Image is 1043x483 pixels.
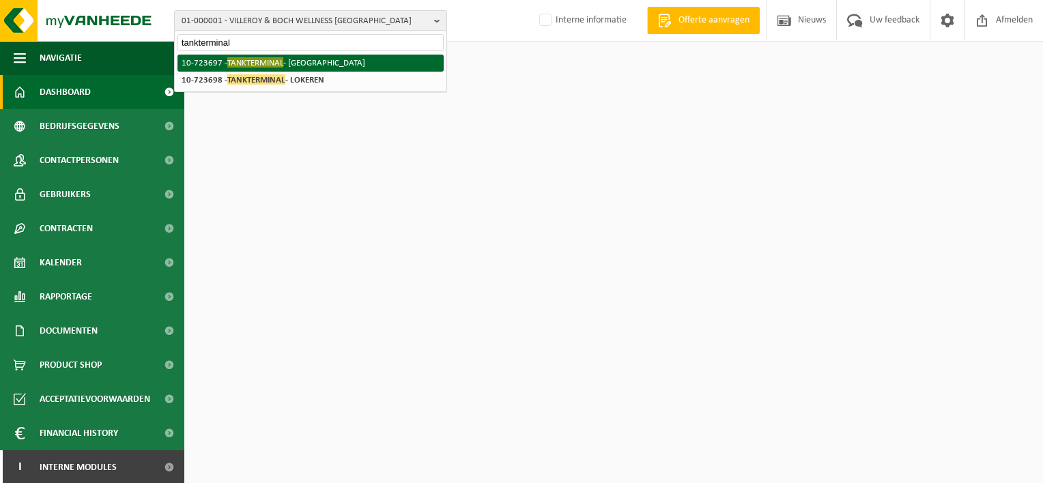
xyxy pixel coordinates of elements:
[537,10,627,31] label: Interne informatie
[40,75,91,109] span: Dashboard
[177,55,444,72] li: 10-723697 - - [GEOGRAPHIC_DATA]
[40,211,93,246] span: Contracten
[675,14,753,27] span: Offerte aanvragen
[227,74,285,85] span: TANKTERMINAL
[40,246,82,280] span: Kalender
[40,416,118,450] span: Financial History
[40,177,91,211] span: Gebruikers
[177,34,444,51] input: Zoeken naar gekoppelde vestigingen
[40,41,82,75] span: Navigatie
[40,109,119,143] span: Bedrijfsgegevens
[227,57,283,68] span: TANKTERMINAL
[40,143,119,177] span: Contactpersonen
[40,348,102,382] span: Product Shop
[174,10,447,31] button: 01-000001 - VILLEROY & BOCH WELLNESS [GEOGRAPHIC_DATA]
[40,314,98,348] span: Documenten
[40,280,92,314] span: Rapportage
[182,74,324,85] strong: 10-723698 - - LOKEREN
[647,7,760,34] a: Offerte aanvragen
[40,382,150,416] span: Acceptatievoorwaarden
[182,11,429,31] span: 01-000001 - VILLEROY & BOCH WELLNESS [GEOGRAPHIC_DATA]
